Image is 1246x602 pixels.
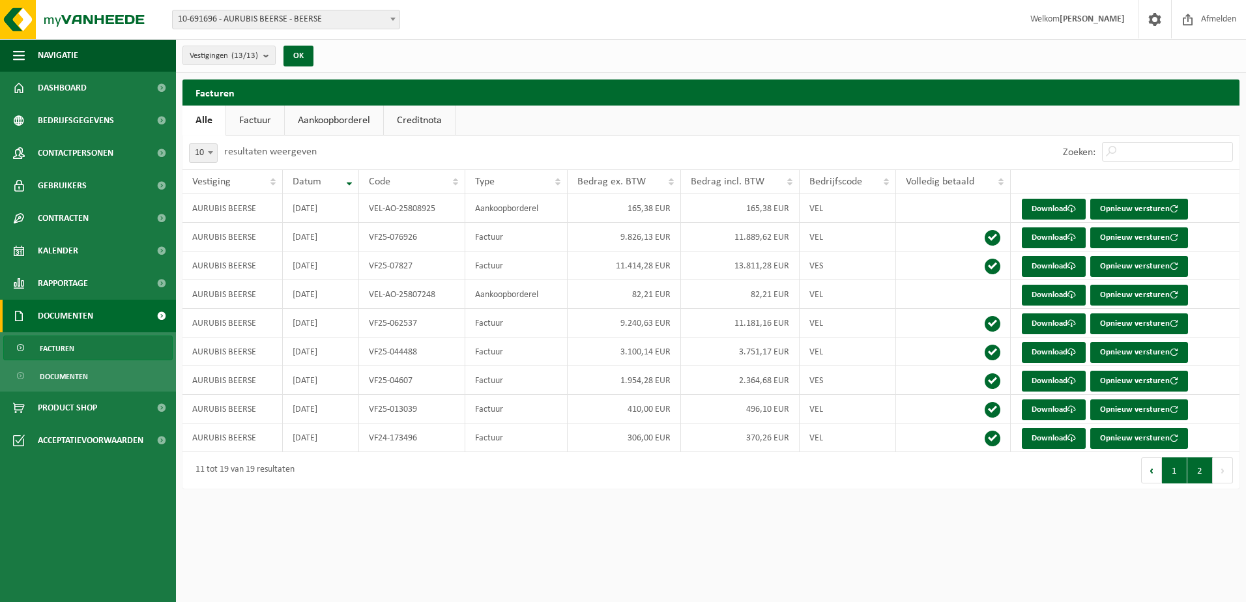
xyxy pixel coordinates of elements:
[800,251,895,280] td: VES
[40,364,88,389] span: Documenten
[800,366,895,395] td: VES
[568,251,680,280] td: 11.414,28 EUR
[182,251,283,280] td: AURUBIS BEERSE
[40,336,74,361] span: Facturen
[1060,14,1125,24] strong: [PERSON_NAME]
[182,106,225,136] a: Alle
[1022,227,1086,248] a: Download
[38,72,87,104] span: Dashboard
[182,223,283,251] td: AURUBIS BEERSE
[182,395,283,423] td: AURUBIS BEERSE
[173,10,399,29] span: 10-691696 - AURUBIS BEERSE - BEERSE
[38,169,87,202] span: Gebruikers
[1090,256,1188,277] button: Opnieuw versturen
[800,280,895,309] td: VEL
[192,177,231,187] span: Vestiging
[681,223,800,251] td: 11.889,62 EUR
[800,194,895,223] td: VEL
[465,194,568,223] td: Aankoopborderel
[681,194,800,223] td: 165,38 EUR
[1022,399,1086,420] a: Download
[359,309,465,337] td: VF25-062537
[1162,457,1187,483] button: 1
[1022,256,1086,277] a: Download
[182,79,248,105] h2: Facturen
[568,337,680,366] td: 3.100,14 EUR
[182,194,283,223] td: AURUBIS BEERSE
[465,366,568,395] td: Factuur
[359,194,465,223] td: VEL-AO-25808925
[800,395,895,423] td: VEL
[1213,457,1233,483] button: Next
[568,280,680,309] td: 82,21 EUR
[359,337,465,366] td: VF25-044488
[283,280,359,309] td: [DATE]
[190,144,217,162] span: 10
[369,177,390,187] span: Code
[231,51,258,60] count: (13/13)
[359,423,465,452] td: VF24-173496
[1090,399,1188,420] button: Opnieuw versturen
[38,392,97,424] span: Product Shop
[1090,342,1188,363] button: Opnieuw versturen
[809,177,862,187] span: Bedrijfscode
[38,202,89,235] span: Contracten
[38,267,88,300] span: Rapportage
[283,46,313,66] button: OK
[1063,147,1095,158] label: Zoeken:
[38,39,78,72] span: Navigatie
[182,46,276,65] button: Vestigingen(13/13)
[1141,457,1162,483] button: Previous
[800,223,895,251] td: VEL
[359,395,465,423] td: VF25-013039
[1022,371,1086,392] a: Download
[359,366,465,395] td: VF25-04607
[568,223,680,251] td: 9.826,13 EUR
[172,10,400,29] span: 10-691696 - AURUBIS BEERSE - BEERSE
[1090,371,1188,392] button: Opnieuw versturen
[283,423,359,452] td: [DATE]
[38,424,143,457] span: Acceptatievoorwaarden
[681,423,800,452] td: 370,26 EUR
[568,309,680,337] td: 9.240,63 EUR
[681,251,800,280] td: 13.811,28 EUR
[1022,428,1086,449] a: Download
[359,280,465,309] td: VEL-AO-25807248
[189,459,295,482] div: 11 tot 19 van 19 resultaten
[681,366,800,395] td: 2.364,68 EUR
[182,423,283,452] td: AURUBIS BEERSE
[283,223,359,251] td: [DATE]
[475,177,495,187] span: Type
[3,336,173,360] a: Facturen
[1090,285,1188,306] button: Opnieuw versturen
[568,194,680,223] td: 165,38 EUR
[577,177,646,187] span: Bedrag ex. BTW
[182,309,283,337] td: AURUBIS BEERSE
[681,280,800,309] td: 82,21 EUR
[1090,227,1188,248] button: Opnieuw versturen
[465,395,568,423] td: Factuur
[1022,199,1086,220] a: Download
[384,106,455,136] a: Creditnota
[283,194,359,223] td: [DATE]
[359,251,465,280] td: VF25-07827
[182,366,283,395] td: AURUBIS BEERSE
[283,251,359,280] td: [DATE]
[465,223,568,251] td: Factuur
[226,106,284,136] a: Factuur
[681,337,800,366] td: 3.751,17 EUR
[465,423,568,452] td: Factuur
[189,143,218,163] span: 10
[224,147,317,157] label: resultaten weergeven
[359,223,465,251] td: VF25-076926
[1022,342,1086,363] a: Download
[283,309,359,337] td: [DATE]
[800,309,895,337] td: VEL
[285,106,383,136] a: Aankoopborderel
[1090,199,1188,220] button: Opnieuw versturen
[800,337,895,366] td: VEL
[283,395,359,423] td: [DATE]
[182,280,283,309] td: AURUBIS BEERSE
[691,177,764,187] span: Bedrag incl. BTW
[190,46,258,66] span: Vestigingen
